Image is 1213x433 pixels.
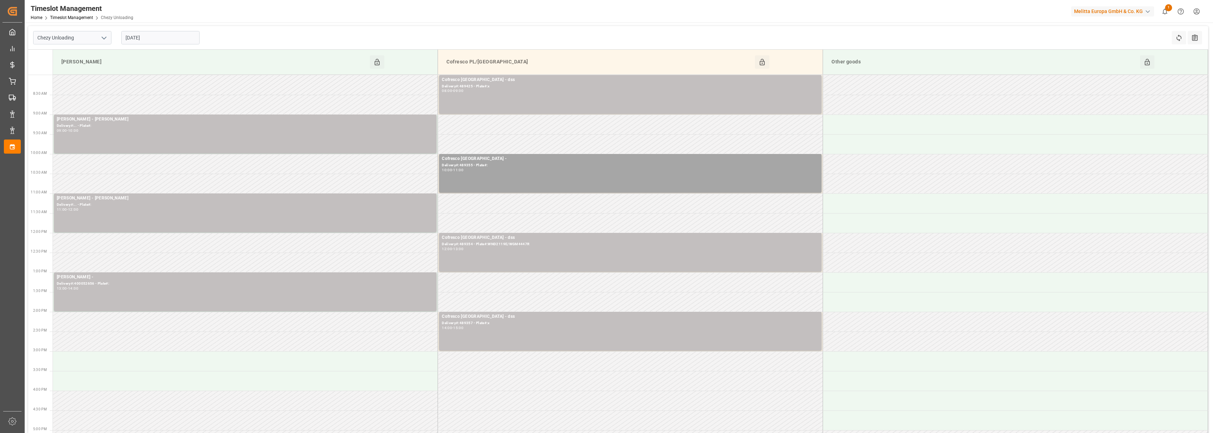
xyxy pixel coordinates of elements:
div: - [67,208,68,211]
span: 12:30 PM [31,249,47,253]
div: 15:00 [453,326,463,329]
span: 10:00 AM [31,151,47,155]
span: 8:30 AM [33,92,47,95]
div: - [452,326,453,329]
div: 12:00 [442,247,452,250]
span: 11:00 AM [31,190,47,194]
span: 12:00 PM [31,230,47,234]
div: 12:00 [68,208,78,211]
span: 4:00 PM [33,388,47,391]
span: 5:00 PM [33,427,47,431]
div: Cofresco PL/[GEOGRAPHIC_DATA] [444,55,755,69]
div: [PERSON_NAME] - [PERSON_NAME] [57,195,434,202]
span: 3:00 PM [33,348,47,352]
span: 1:30 PM [33,289,47,293]
div: Delivery#:489354 - Plate#:WND2119E/WGM4447R [442,241,819,247]
button: Help Center [1173,4,1189,19]
div: Delivery#:400052656 - Plate#: [57,281,434,287]
div: 10:00 [442,168,452,172]
div: 13:00 [57,287,67,290]
span: 2:00 PM [33,309,47,313]
div: Cofresco [GEOGRAPHIC_DATA] - dss [442,76,819,83]
div: - [452,168,453,172]
div: 11:00 [57,208,67,211]
div: 10:00 [68,129,78,132]
a: Home [31,15,42,20]
div: Timeslot Management [31,3,133,14]
div: - [67,287,68,290]
button: show 1 new notifications [1157,4,1173,19]
span: 10:30 AM [31,171,47,174]
input: Type to search/select [33,31,111,44]
div: Delivery#:.. - Plate#: [57,202,434,208]
input: DD-MM-YYYY [121,31,200,44]
span: 9:00 AM [33,111,47,115]
div: - [452,89,453,92]
div: Cofresco [GEOGRAPHIC_DATA] - [442,155,819,162]
div: - [452,247,453,250]
span: 1 [1165,4,1172,11]
div: [PERSON_NAME] - [PERSON_NAME] [57,116,434,123]
div: [PERSON_NAME] - [57,274,434,281]
div: - [67,129,68,132]
div: 11:00 [453,168,463,172]
div: Other goods [829,55,1140,69]
div: 09:00 [453,89,463,92]
span: 3:30 PM [33,368,47,372]
span: 11:30 AM [31,210,47,214]
span: 4:30 PM [33,407,47,411]
div: 08:00 [442,89,452,92]
a: Timeslot Management [50,15,93,20]
div: Cofresco [GEOGRAPHIC_DATA] - dss [442,234,819,241]
div: 13:00 [453,247,463,250]
button: open menu [98,32,109,43]
div: 14:00 [442,326,452,329]
div: 14:00 [68,287,78,290]
div: Melitta Europa GmbH & Co. KG [1071,6,1154,17]
span: 9:30 AM [33,131,47,135]
div: 09:00 [57,129,67,132]
div: [PERSON_NAME] [59,55,370,69]
span: 1:00 PM [33,269,47,273]
span: 2:30 PM [33,328,47,332]
div: Delivery#:489425 - Plate#:x [442,83,819,89]
div: Delivery#:489357 - Plate#:x [442,320,819,326]
div: Cofresco [GEOGRAPHIC_DATA] - dss [442,313,819,320]
div: Delivery#:.. - Plate#: [57,123,434,129]
button: Melitta Europa GmbH & Co. KG [1071,5,1157,18]
div: Delivery#:489355 - Plate#: [442,162,819,168]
